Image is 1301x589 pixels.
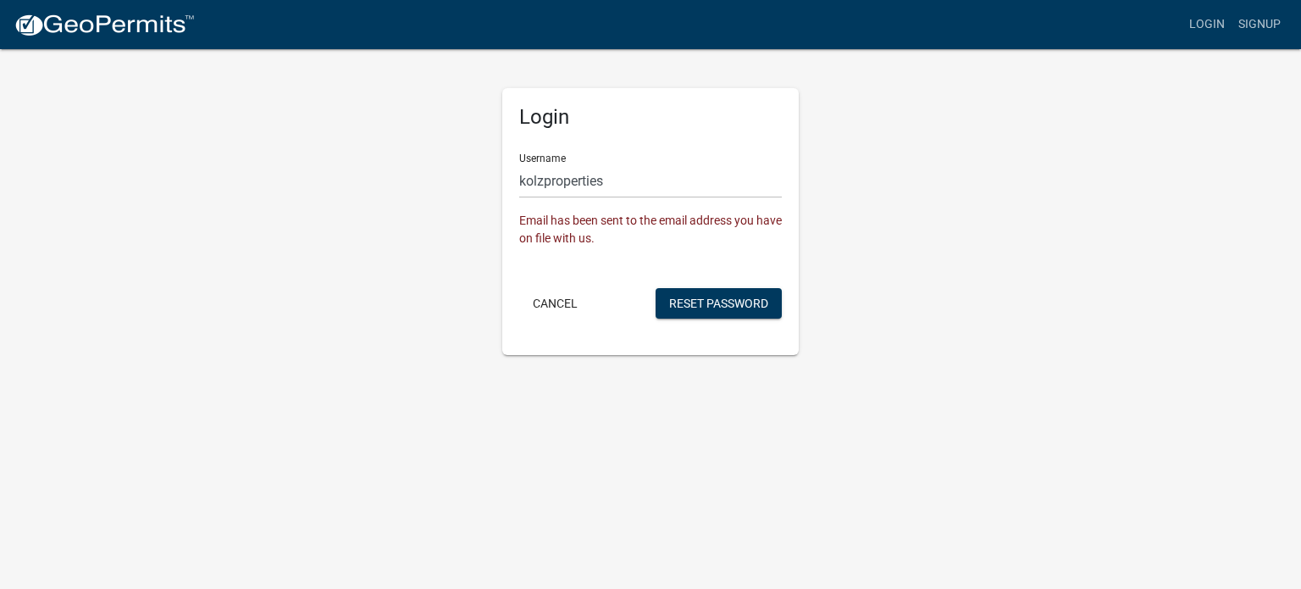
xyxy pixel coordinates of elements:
[519,212,782,247] div: Email has been sent to the email address you have on file with us.
[519,105,782,130] h5: Login
[519,288,591,319] button: Cancel
[1232,8,1287,41] a: Signup
[1182,8,1232,41] a: Login
[656,288,782,319] button: Reset Password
